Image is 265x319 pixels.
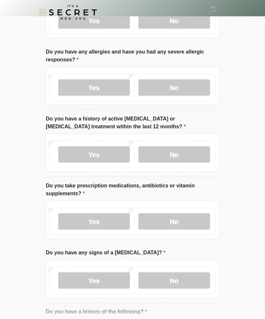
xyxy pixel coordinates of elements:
label: Do you have any allergies and have you had any severe allergic responses? [46,48,219,64]
label: Do you have any signs of a [MEDICAL_DATA]? [46,249,166,257]
label: Yes [58,272,130,289]
label: No [138,213,210,230]
label: No [138,272,210,289]
label: Do you have a history of active [MEDICAL_DATA] or [MEDICAL_DATA] treatment within the last 12 mon... [46,115,219,131]
label: Yes [58,79,130,96]
label: Do you take prescription medications, antibiotics or vitamin supplements? [46,182,219,198]
label: Do you have a history of the following? [46,308,147,316]
label: Yes [58,213,130,230]
img: It's A Secret Med Spa Logo [39,5,97,20]
label: No [138,79,210,96]
label: No [138,146,210,163]
label: Yes [58,146,130,163]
